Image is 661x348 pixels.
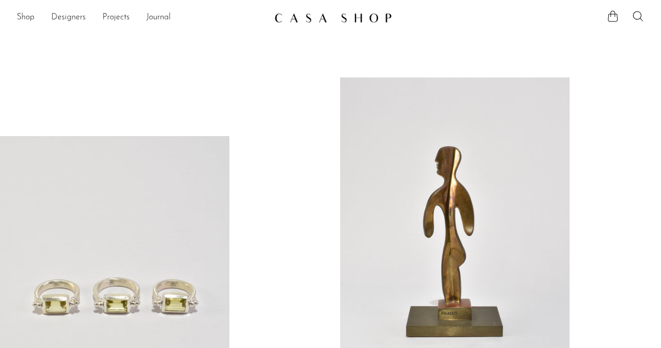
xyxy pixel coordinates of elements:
a: Designers [51,11,86,25]
a: Shop [17,11,34,25]
ul: NEW HEADER MENU [17,9,266,27]
a: Journal [146,11,171,25]
nav: Desktop navigation [17,9,266,27]
a: Projects [102,11,130,25]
